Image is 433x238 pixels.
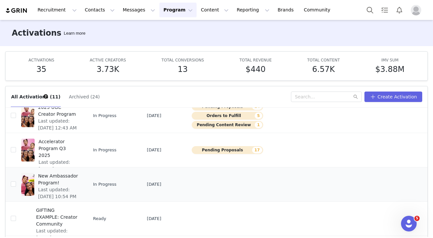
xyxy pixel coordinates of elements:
[411,5,421,15] img: placeholder-profile.jpg
[192,121,263,129] button: Pending Content Review1
[381,58,399,62] span: IMV SUM
[364,92,422,102] button: Create Activation
[12,27,61,39] h3: Activations
[90,58,126,62] span: ACTIVE CREATORS
[377,3,392,17] a: Tasks
[38,186,79,200] span: Last updated: [DATE] 10:54 PM
[119,3,159,17] button: Messages
[43,93,49,99] div: Tooltip anchor
[11,92,61,102] button: All Activations (11)
[300,3,337,17] a: Community
[21,171,83,197] a: New Ambassador Program!Last updated: [DATE] 10:54 PM
[375,63,404,75] h5: $3.88M
[178,63,188,75] h5: 13
[39,138,79,159] span: Accelerator Program Q3 2025
[147,215,161,222] span: [DATE]
[34,3,81,17] button: Recruitment
[21,103,83,129] a: 2025 UGC Creator ProgramLast updated: [DATE] 12:43 AM
[28,58,54,62] span: ACTIVATIONS
[239,58,272,62] span: TOTAL REVENUE
[93,147,117,153] span: In Progress
[353,94,358,99] i: icon: search
[93,215,106,222] span: Ready
[192,112,263,120] button: Orders to Fulfill5
[69,92,100,102] button: Archived (24)
[274,3,299,17] a: Brands
[414,216,420,221] span: 5
[363,3,377,17] button: Search
[93,181,117,188] span: In Progress
[21,206,83,232] a: GIFTING EXAMPLE: Creator CommunityLast updated: [DATE] 10:49 PM
[97,63,119,75] h5: 3.73K
[147,147,161,153] span: [DATE]
[5,8,28,14] img: grin logo
[38,118,79,131] span: Last updated: [DATE] 12:43 AM
[147,112,161,119] span: [DATE]
[246,63,265,75] h5: $440
[38,104,79,118] span: 2025 UGC Creator Program
[162,58,204,62] span: TOTAL CONVERSIONS
[21,137,83,163] a: Accelerator Program Q3 2025Last updated: [DATE] 8:58 PM
[197,3,233,17] button: Content
[159,3,197,17] button: Program
[36,207,79,228] span: GIFTING EXAMPLE: Creator Community
[407,5,428,15] button: Profile
[307,58,340,62] span: TOTAL CONTENT
[38,173,79,186] span: New Ambassador Program!
[93,112,117,119] span: In Progress
[233,3,273,17] button: Reporting
[147,181,161,188] span: [DATE]
[62,30,87,37] div: Tooltip anchor
[401,216,417,231] iframe: Intercom live chat
[312,63,335,75] h5: 6.57K
[392,3,407,17] button: Notifications
[36,63,46,75] h5: 35
[81,3,119,17] button: Contacts
[192,146,263,154] button: Pending Proposals17
[39,159,79,173] span: Last updated: [DATE] 8:58 PM
[291,92,362,102] input: Search...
